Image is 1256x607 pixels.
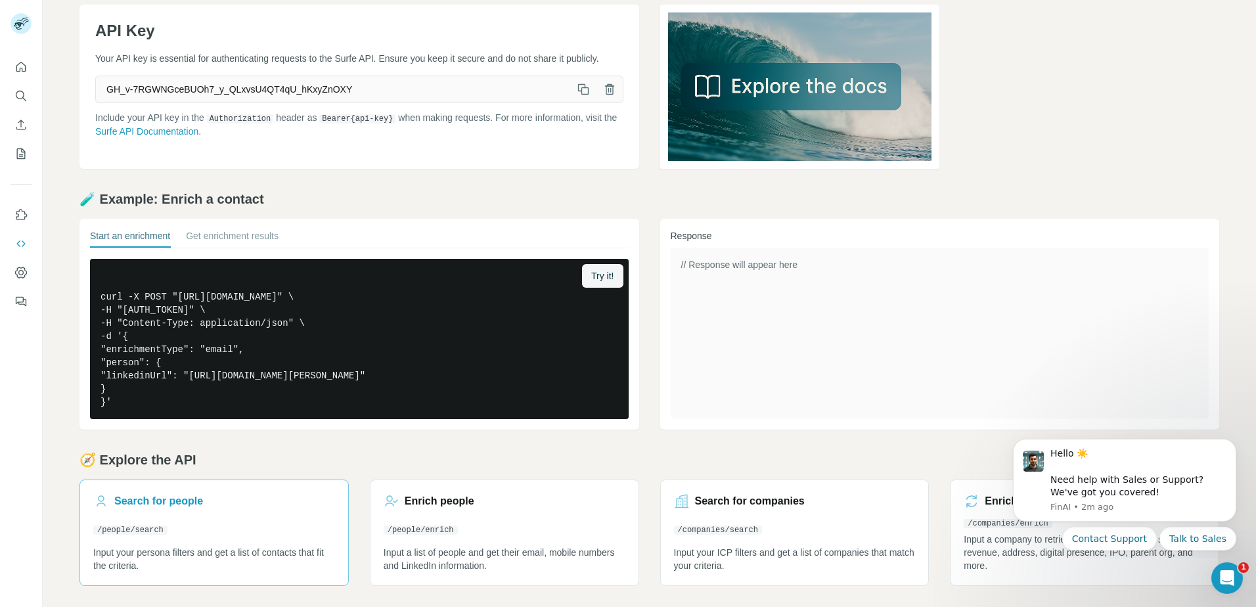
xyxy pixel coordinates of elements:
h1: API Key [95,20,623,41]
a: Surfe API Documentation [95,126,198,137]
button: Get enrichment results [186,229,279,248]
h3: Response [671,229,1209,242]
button: Search [11,84,32,108]
h2: 🧭 Explore the API [79,451,1219,469]
span: GH_v-7RGWNGceBUOh7_y_QLxvsU4QT4qU_hKxyZnOXY [96,78,570,101]
code: /companies/search [674,526,762,535]
h3: Enrich companies [985,493,1075,509]
button: Use Surfe on LinkedIn [11,203,32,227]
button: Quick start [11,55,32,79]
iframe: Intercom notifications message [993,427,1256,558]
a: Enrich people/people/enrichInput a list of people and get their email, mobile numbers and LinkedI... [370,480,639,586]
h2: 🧪 Example: Enrich a contact [79,190,1219,208]
p: Input your ICP filters and get a list of companies that match your criteria. [674,546,916,572]
button: Feedback [11,290,32,313]
code: Authorization [207,114,274,124]
p: Input a company to retrieve structured data like size, revenue, address, digital presence, IPO, p... [964,533,1205,572]
button: Dashboard [11,261,32,284]
button: Start an enrichment [90,229,170,248]
button: Enrich CSV [11,113,32,137]
code: /companies/enrich [964,519,1052,528]
a: Search for people/people/searchInput your persona filters and get a list of contacts that fit the... [79,480,349,586]
span: // Response will appear here [681,259,797,270]
code: Bearer {api-key} [319,114,395,124]
p: Input your persona filters and get a list of contacts that fit the criteria. [93,546,335,572]
h3: Search for companies [695,493,805,509]
span: 1 [1238,562,1249,573]
span: Try it! [591,269,614,282]
p: Your API key is essential for authenticating requests to the Surfe API. Ensure you keep it secure... [95,52,623,65]
h3: Enrich people [405,493,474,509]
p: Input a list of people and get their email, mobile numbers and LinkedIn information. [384,546,625,572]
code: /people/search [93,526,168,535]
iframe: Intercom live chat [1211,562,1243,594]
pre: curl -X POST "[URL][DOMAIN_NAME]" \ -H "[AUTH_TOKEN]" \ -H "Content-Type: application/json" \ -d ... [90,259,629,419]
a: Enrich companies/companies/enrichInput a company to retrieve structured data like size, revenue, ... [950,480,1219,586]
p: Include your API key in the header as when making requests. For more information, visit the . [95,111,623,138]
h3: Search for people [114,493,203,509]
button: My lists [11,142,32,166]
code: /people/enrich [384,526,458,535]
button: Use Surfe API [11,232,32,256]
button: Try it! [582,264,623,288]
a: Search for companies/companies/searchInput your ICP filters and get a list of companies that matc... [660,480,930,586]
